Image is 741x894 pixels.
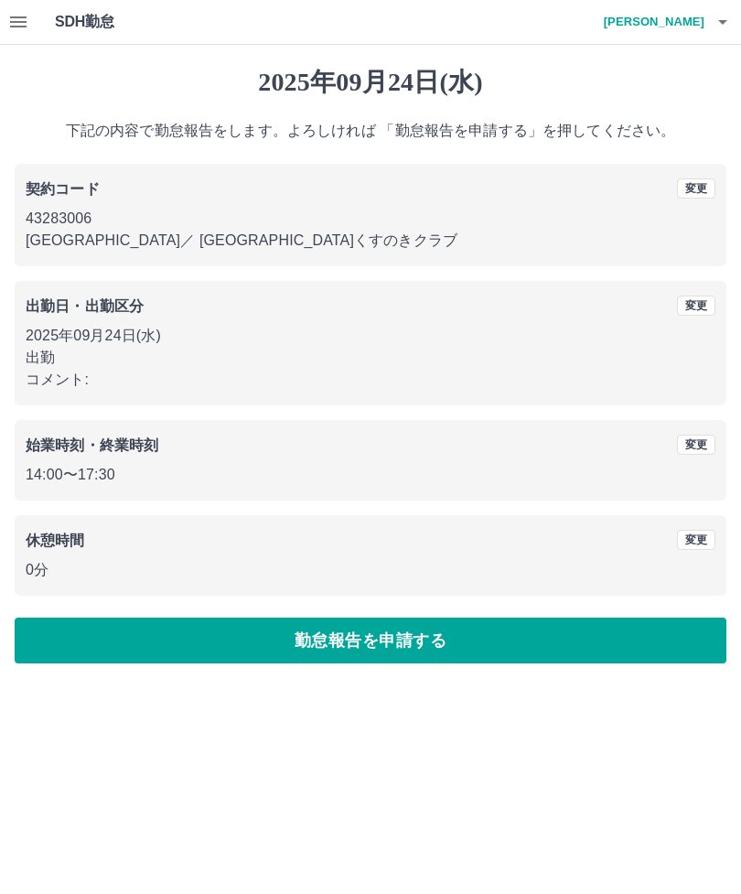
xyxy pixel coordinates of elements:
b: 出勤日・出勤区分 [26,298,144,314]
button: 変更 [677,435,715,455]
p: 14:00 〜 17:30 [26,464,715,486]
button: 変更 [677,530,715,550]
b: 契約コード [26,181,100,197]
button: 勤怠報告を申請する [15,618,726,663]
p: コメント: [26,369,715,391]
p: 出勤 [26,347,715,369]
button: 変更 [677,296,715,316]
p: 0分 [26,559,715,581]
b: 始業時刻・終業時刻 [26,437,158,453]
b: 休憩時間 [26,533,85,548]
p: 2025年09月24日(水) [26,325,715,347]
p: 43283006 [26,208,715,230]
p: 下記の内容で勤怠報告をします。よろしければ 「勤怠報告を申請する」を押してください。 [15,120,726,142]
button: 変更 [677,178,715,199]
p: [GEOGRAPHIC_DATA] ／ [GEOGRAPHIC_DATA]くすのきクラブ [26,230,715,252]
h1: 2025年09月24日(水) [15,67,726,98]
